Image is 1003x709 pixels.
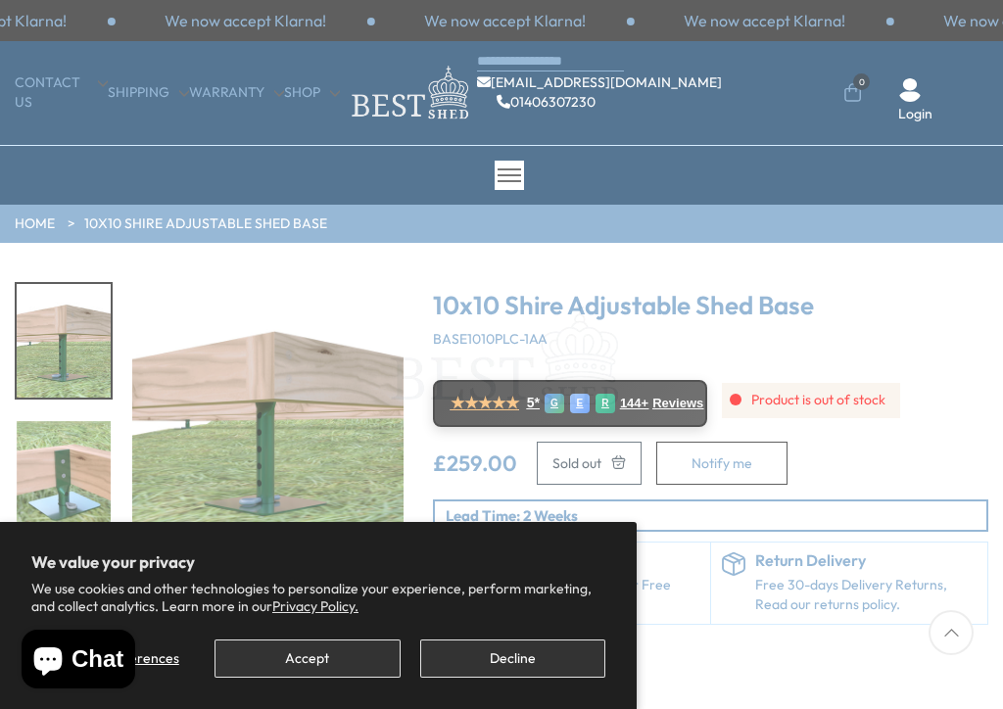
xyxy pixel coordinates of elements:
a: Privacy Policy. [272,597,358,615]
p: We use cookies and other technologies to personalize your experience, perform marketing, and coll... [31,580,605,615]
inbox-online-store-chat: Shopify online store chat [16,630,141,693]
button: Decline [420,639,605,678]
button: Accept [215,639,400,678]
h2: We value your privacy [31,553,605,571]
